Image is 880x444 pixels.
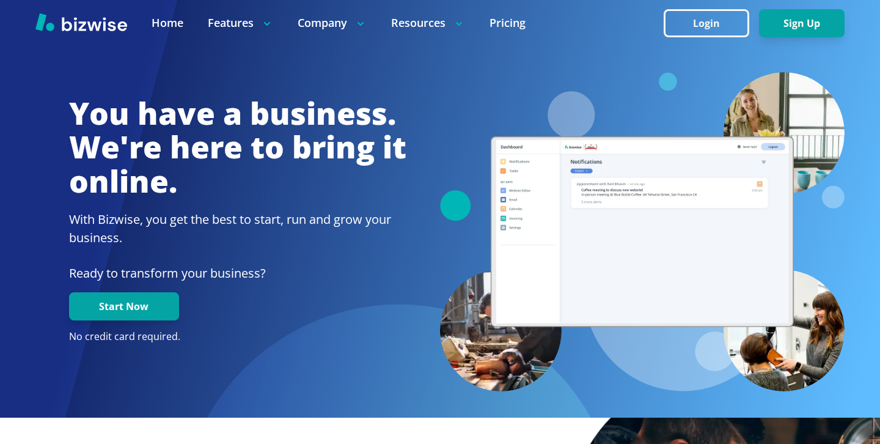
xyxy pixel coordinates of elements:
button: Start Now [69,292,179,320]
a: Home [152,15,183,31]
h1: You have a business. We're here to bring it online. [69,97,406,199]
p: No credit card required. [69,330,406,344]
a: Pricing [490,15,526,31]
p: Company [298,15,367,31]
button: Sign Up [759,9,845,37]
a: Login [664,18,759,29]
img: Bizwise Logo [35,13,127,31]
button: Login [664,9,749,37]
p: Features [208,15,273,31]
h2: With Bizwise, you get the best to start, run and grow your business. [69,210,406,247]
p: Resources [391,15,465,31]
a: Start Now [69,301,179,313]
a: Sign Up [759,18,845,29]
p: Ready to transform your business? [69,264,406,283]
